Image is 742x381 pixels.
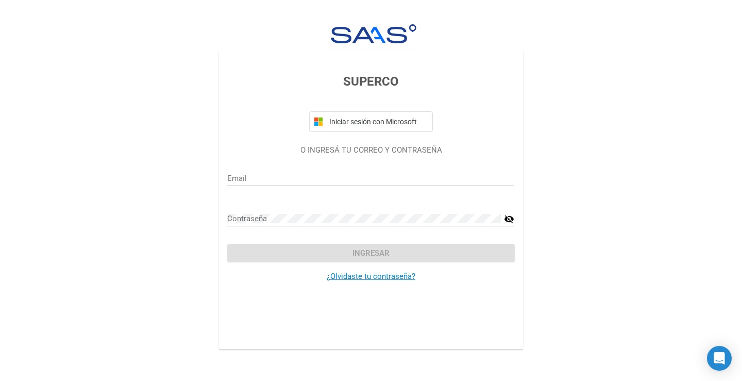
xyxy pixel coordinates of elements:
[327,118,428,126] span: Iniciar sesión con Microsoft
[327,272,415,281] a: ¿Olvidaste tu contraseña?
[309,111,433,132] button: Iniciar sesión con Microsoft
[227,72,514,91] h3: SUPERCO
[227,244,514,262] button: Ingresar
[352,249,390,258] span: Ingresar
[227,144,514,156] p: O INGRESÁ TU CORREO Y CONTRASEÑA
[707,346,732,371] div: Open Intercom Messenger
[504,213,514,225] mat-icon: visibility_off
